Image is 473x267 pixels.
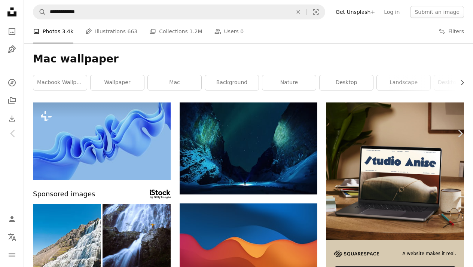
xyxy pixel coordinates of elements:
[33,102,171,180] img: 3d render, abstract modern blue background, folded ribbons macro, fashion wallpaper with wavy lay...
[331,6,379,18] a: Get Unsplash+
[4,248,19,263] button: Menu
[320,75,373,90] a: desktop
[180,102,317,194] img: northern lights
[334,251,379,257] img: file-1705255347840-230a6ab5bca9image
[4,212,19,227] a: Log in / Sign up
[33,52,464,66] h1: Mac wallpaper
[33,4,325,19] form: Find visuals sitewide
[4,42,19,57] a: Illustrations
[439,19,464,43] button: Filters
[148,75,201,90] a: mac
[455,75,464,90] button: scroll list to the right
[262,75,316,90] a: nature
[180,145,317,151] a: northern lights
[205,75,259,90] a: background
[149,19,202,43] a: Collections 1.2M
[4,230,19,245] button: Language
[4,93,19,108] a: Collections
[128,27,138,36] span: 663
[189,27,202,36] span: 1.2M
[326,102,464,240] img: file-1705123271268-c3eaf6a79b21image
[33,138,171,144] a: 3d render, abstract modern blue background, folded ribbons macro, fashion wallpaper with wavy lay...
[290,5,306,19] button: Clear
[4,75,19,90] a: Explore
[91,75,144,90] a: wallpaper
[379,6,404,18] a: Log in
[4,24,19,39] a: Photos
[180,246,317,252] a: a blue and orange background with wavy shapes
[377,75,430,90] a: landscape
[33,75,87,90] a: macbook wallpaper
[214,19,244,43] a: Users 0
[33,5,46,19] button: Search Unsplash
[402,251,456,257] span: A website makes it real.
[33,189,95,200] span: Sponsored images
[307,5,325,19] button: Visual search
[85,19,137,43] a: Illustrations 663
[410,6,464,18] button: Submit an image
[447,98,473,169] a: Next
[240,27,244,36] span: 0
